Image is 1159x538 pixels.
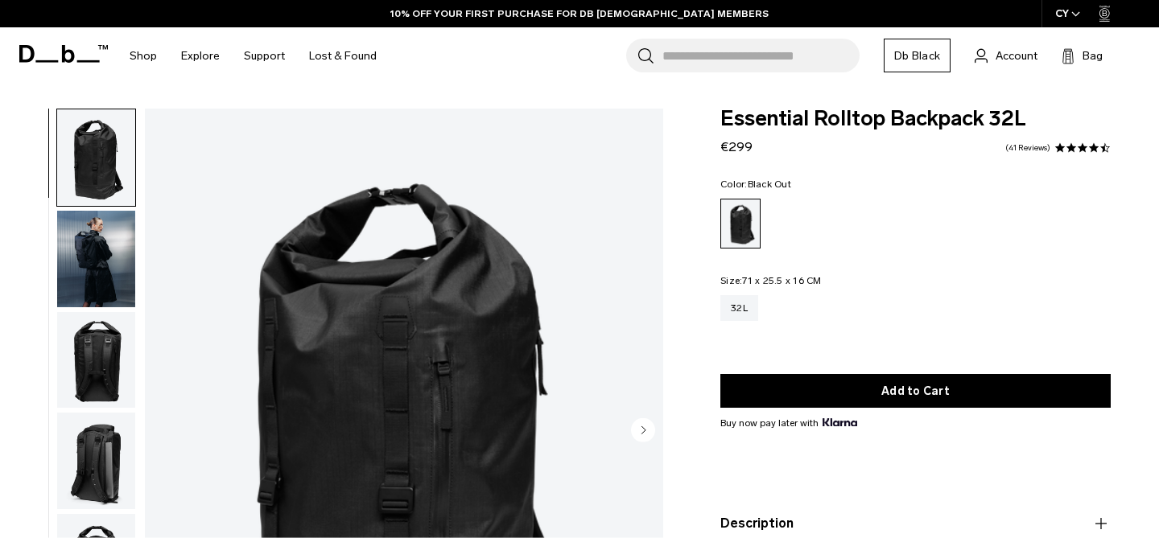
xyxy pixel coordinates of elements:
a: Support [244,27,285,84]
span: €299 [720,139,753,154]
a: 10% OFF YOUR FIRST PURCHASE FOR DB [DEMOGRAPHIC_DATA] MEMBERS [390,6,769,21]
span: 71 x 25.5 x 16 CM [742,275,821,286]
img: Essential Rolltop Backpack 32L Black Out [57,211,135,307]
button: Essential Rolltop Backpack 32L Black Out [56,412,136,510]
a: Lost & Found [309,27,377,84]
img: Essential Rolltop Backpack 32L Black Out [57,109,135,206]
button: Essential Rolltop Backpack 32L Black Out [56,210,136,308]
span: Black Out [748,179,791,190]
button: Essential Rolltop Backpack 32L Black Out [56,311,136,409]
button: Next slide [631,418,655,446]
span: Bag [1083,47,1103,64]
button: Essential Rolltop Backpack 32L Black Out [56,109,136,207]
span: Account [996,47,1037,64]
a: 32L [720,295,758,321]
a: 41 reviews [1005,144,1050,152]
img: Essential Rolltop Backpack 32L Black Out [57,413,135,509]
button: Bag [1062,46,1103,65]
span: Buy now pay later with [720,416,857,430]
button: Add to Cart [720,374,1111,408]
a: Explore [181,27,220,84]
nav: Main Navigation [118,27,389,84]
legend: Color: [720,179,791,189]
a: Black Out [720,199,761,248]
button: Description [720,514,1111,533]
img: {"height" => 20, "alt" => "Klarna"} [823,418,857,426]
img: Essential Rolltop Backpack 32L Black Out [57,312,135,409]
span: Essential Rolltop Backpack 32L [720,109,1111,129]
a: Account [975,46,1037,65]
a: Db Black [884,39,951,72]
legend: Size: [720,276,822,285]
a: Shop [130,27,157,84]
